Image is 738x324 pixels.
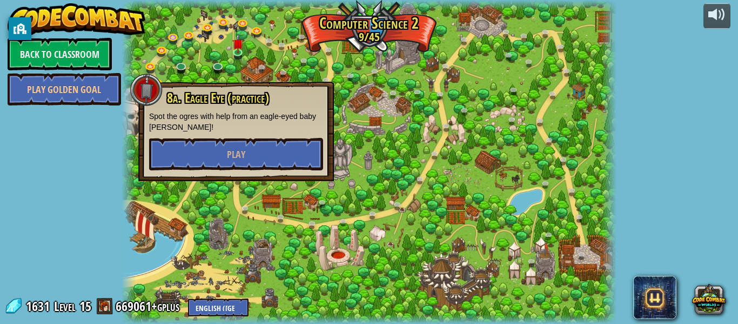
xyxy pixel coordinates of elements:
button: Adjust volume [703,3,730,29]
span: 8a. Eagle Eye (practice) [167,89,269,107]
a: Play Golden Goal [8,73,121,105]
a: 669061+gplus [116,297,183,315]
span: Play [227,148,245,161]
span: 1631 [26,297,53,315]
a: Back to Classroom [8,38,112,70]
p: Spot the ogres with help from an eagle-eyed baby [PERSON_NAME]! [149,111,323,133]
span: Level [54,297,76,315]
img: level-banner-unstarted.png [232,34,244,54]
button: privacy banner [9,17,31,40]
img: CodeCombat - Learn how to code by playing a game [8,3,146,36]
span: 15 [79,297,91,315]
button: Play [149,138,323,170]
